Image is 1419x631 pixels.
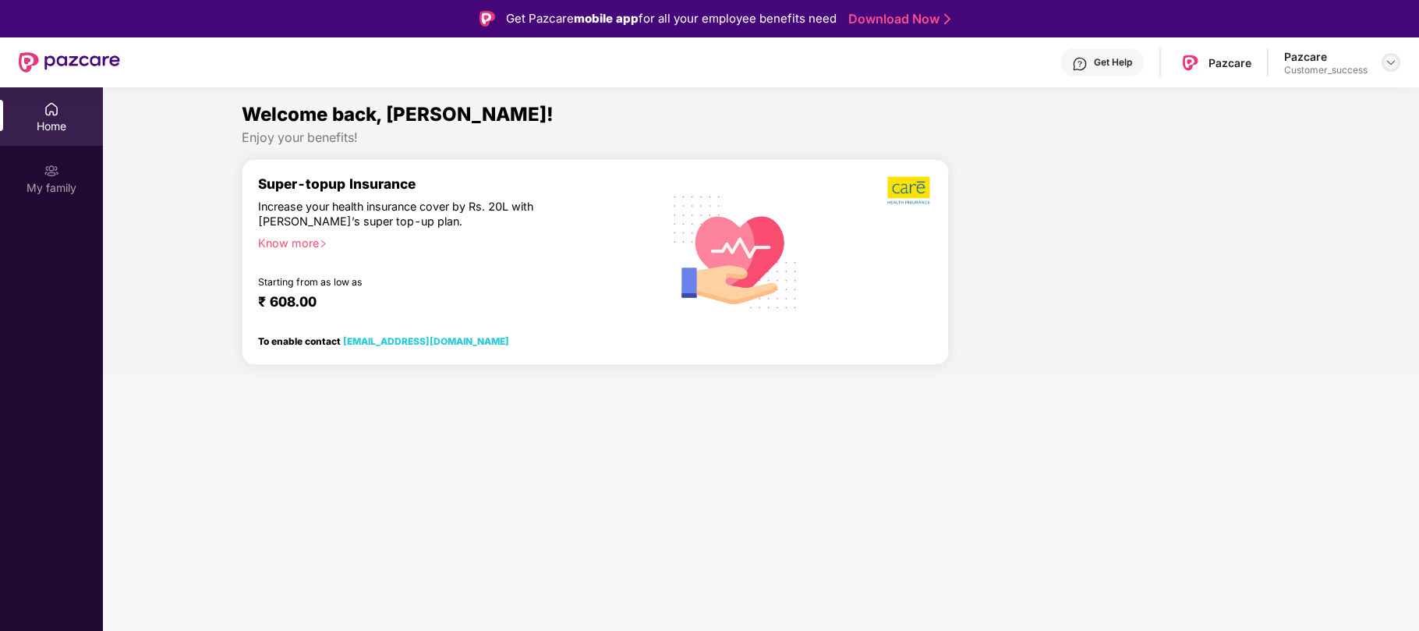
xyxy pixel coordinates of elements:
span: Welcome back, [PERSON_NAME]! [242,103,554,126]
div: Pazcare [1284,49,1368,64]
div: Increase your health insurance cover by Rs. 20L with [PERSON_NAME]’s super top-up plan. [258,199,584,229]
a: Download Now [848,11,946,27]
div: ₹ 608.00 [258,293,636,312]
img: Stroke [944,11,950,27]
div: Know more [258,236,642,246]
div: To enable contact [258,335,509,346]
div: Super-topup Insurance [258,175,652,192]
div: Get Help [1094,56,1132,69]
div: Enjoy your benefits! [242,129,1281,146]
img: Logo [479,11,495,27]
div: Starting from as low as [258,276,586,287]
div: Pazcare [1208,55,1251,70]
a: [EMAIL_ADDRESS][DOMAIN_NAME] [343,335,509,347]
img: svg+xml;base64,PHN2ZyBpZD0iSGVscC0zMngzMiIgeG1sbnM9Imh0dHA6Ly93d3cudzMub3JnLzIwMDAvc3ZnIiB3aWR0aD... [1072,56,1088,72]
div: Customer_success [1284,64,1368,76]
img: b5dec4f62d2307b9de63beb79f102df3.png [887,175,932,205]
strong: mobile app [574,11,639,26]
img: Pazcare_Logo.png [1179,51,1201,74]
img: svg+xml;base64,PHN2ZyB3aWR0aD0iMjAiIGhlaWdodD0iMjAiIHZpZXdCb3g9IjAgMCAyMCAyMCIgZmlsbD0ibm9uZSIgeG... [44,163,59,179]
img: New Pazcare Logo [19,52,120,73]
img: svg+xml;base64,PHN2ZyBpZD0iSG9tZSIgeG1sbnM9Imh0dHA6Ly93d3cudzMub3JnLzIwMDAvc3ZnIiB3aWR0aD0iMjAiIG... [44,101,59,117]
div: Get Pazcare for all your employee benefits need [506,9,837,28]
img: svg+xml;base64,PHN2ZyB4bWxucz0iaHR0cDovL3d3dy53My5vcmcvMjAwMC9zdmciIHhtbG5zOnhsaW5rPSJodHRwOi8vd3... [661,175,810,327]
span: right [319,239,327,248]
img: svg+xml;base64,PHN2ZyBpZD0iRHJvcGRvd24tMzJ4MzIiIHhtbG5zPSJodHRwOi8vd3d3LnczLm9yZy8yMDAwL3N2ZyIgd2... [1385,56,1397,69]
